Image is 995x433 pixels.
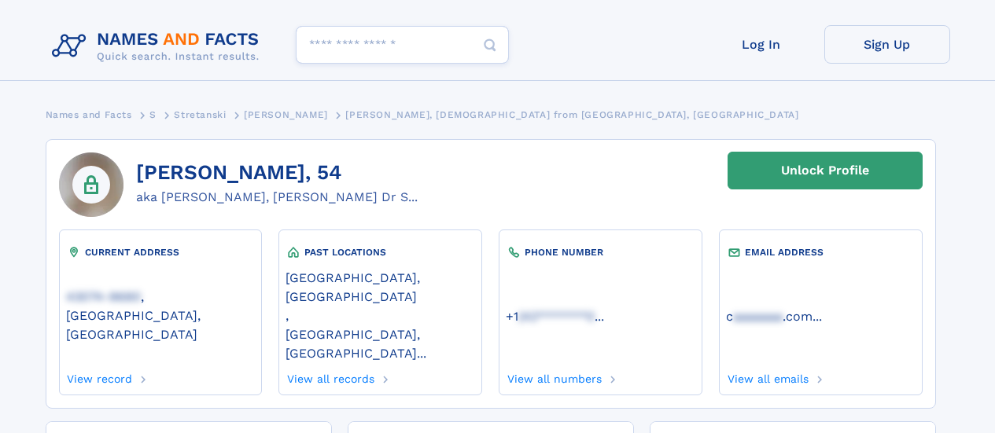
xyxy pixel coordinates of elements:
[244,109,328,120] span: [PERSON_NAME]
[726,244,915,260] div: EMAIL ADDRESS
[174,105,226,124] a: Stretanski
[136,188,418,207] div: aka [PERSON_NAME], [PERSON_NAME] Dr S...
[66,244,255,260] div: CURRENT ADDRESS
[46,105,132,124] a: Names and Facts
[66,288,255,342] a: 43074-9680, [GEOGRAPHIC_DATA], [GEOGRAPHIC_DATA]
[506,368,602,385] a: View all numbers
[46,25,272,68] img: Logo Names and Facts
[506,309,695,324] a: ...
[728,152,923,189] a: Unlock Profile
[149,105,157,124] a: S
[286,368,374,385] a: View all records
[66,368,133,385] a: View record
[506,244,695,260] div: PHONE NUMBER
[698,25,824,64] a: Log In
[733,309,783,324] span: aaaaaaa
[286,269,474,304] a: [GEOGRAPHIC_DATA], [GEOGRAPHIC_DATA]
[244,105,328,124] a: [PERSON_NAME]
[286,325,474,361] a: [GEOGRAPHIC_DATA], [GEOGRAPHIC_DATA]...
[726,309,915,324] a: ...
[781,152,869,189] div: Unlock Profile
[296,26,509,64] input: search input
[726,368,809,385] a: View all emails
[149,109,157,120] span: S
[136,161,418,185] h1: [PERSON_NAME], 54
[286,260,474,368] div: ,
[824,25,950,64] a: Sign Up
[345,109,798,120] span: [PERSON_NAME], [DEMOGRAPHIC_DATA] from [GEOGRAPHIC_DATA], [GEOGRAPHIC_DATA]
[471,26,509,64] button: Search Button
[174,109,226,120] span: Stretanski
[726,307,813,324] a: caaaaaaa.com
[66,289,141,304] span: 43074-9680
[286,244,474,260] div: PAST LOCATIONS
